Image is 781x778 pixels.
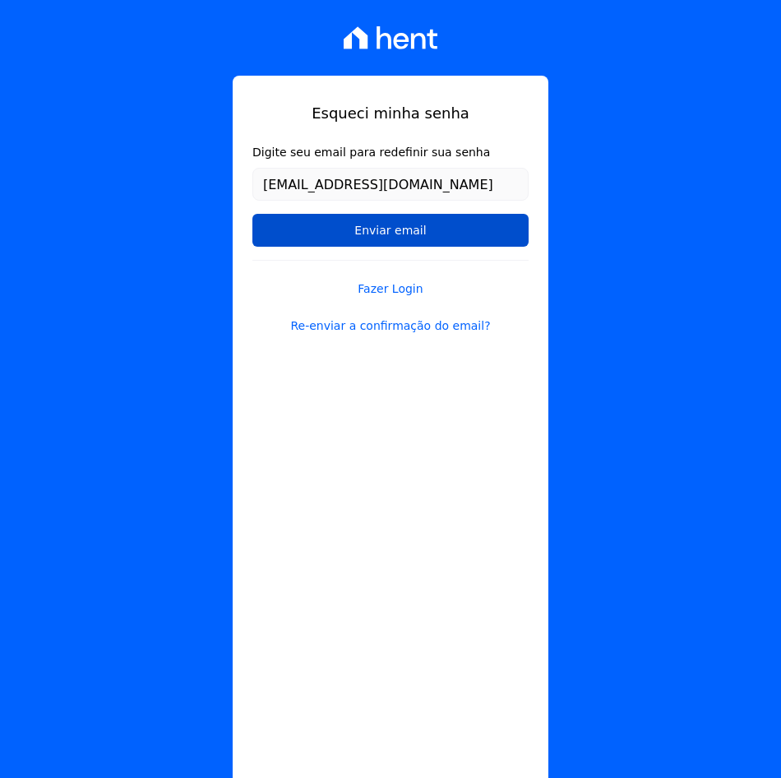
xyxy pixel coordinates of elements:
[252,260,529,298] a: Fazer Login
[252,317,529,335] a: Re-enviar a confirmação do email?
[252,214,529,247] input: Enviar email
[252,144,529,161] label: Digite seu email para redefinir sua senha
[252,102,529,124] h1: Esqueci minha senha
[252,168,529,201] input: Email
